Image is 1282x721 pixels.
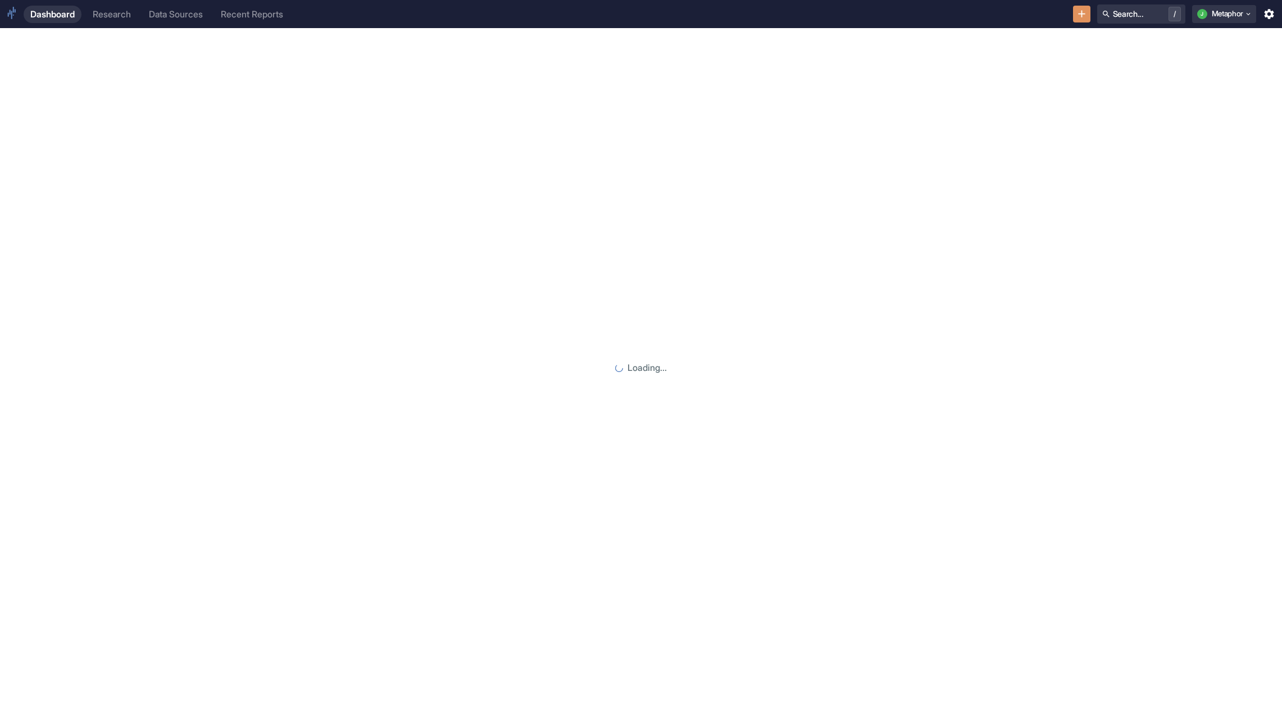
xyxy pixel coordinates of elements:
[628,361,667,375] p: Loading...
[24,6,81,23] a: Dashboard
[1097,4,1185,24] button: Search.../
[142,6,210,23] a: Data Sources
[1192,5,1257,23] button: JMetaphor
[86,6,138,23] a: Research
[30,9,75,20] div: Dashboard
[93,9,131,20] div: Research
[221,9,283,20] div: Recent Reports
[214,6,290,23] a: Recent Reports
[1197,9,1207,19] div: J
[149,9,203,20] div: Data Sources
[1073,6,1090,23] button: New Resource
